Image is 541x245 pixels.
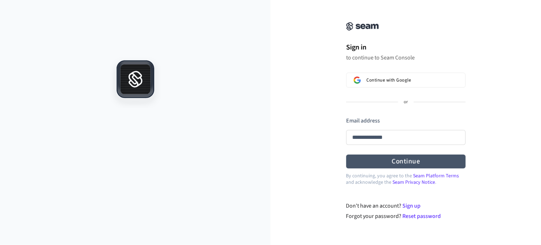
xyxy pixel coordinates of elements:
[346,173,466,186] p: By continuing, you agree to the and acknowledge the .
[402,212,441,220] a: Reset password
[402,202,421,210] a: Sign up
[354,77,361,84] img: Sign in with Google
[346,54,466,61] p: to continue to Seam Console
[366,77,411,83] span: Continue with Google
[413,172,459,179] a: Seam Platform Terms
[346,202,466,210] div: Don't have an account?
[346,212,466,220] div: Forgot your password?
[346,22,379,31] img: Seam Console
[346,42,466,53] h1: Sign in
[346,73,466,88] button: Sign in with GoogleContinue with Google
[393,179,435,186] a: Seam Privacy Notice
[404,99,408,105] p: or
[346,155,466,168] button: Continue
[346,117,380,125] label: Email address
